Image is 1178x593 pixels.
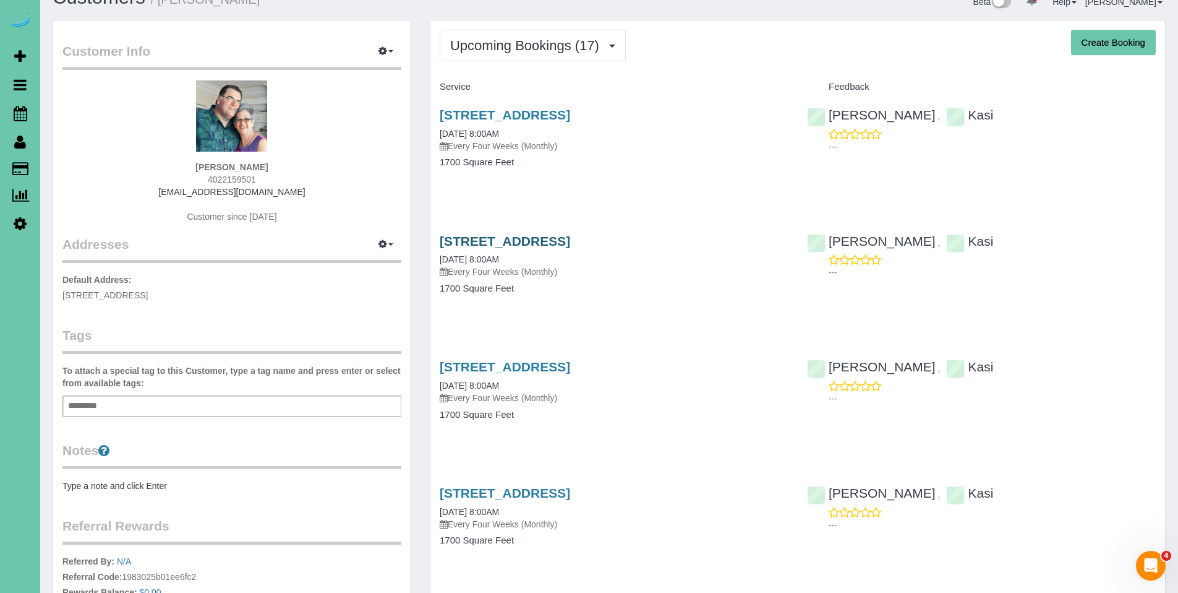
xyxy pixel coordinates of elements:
span: Upcoming Bookings (17) [450,38,605,53]
a: Kasi [946,486,993,500]
a: [PERSON_NAME] [807,108,936,122]
h4: 1700 Square Feet [440,410,788,420]
a: N/A [117,556,131,566]
a: Kasi [946,108,993,122]
a: [STREET_ADDRESS] [440,108,570,122]
a: [STREET_ADDRESS] [440,234,570,248]
a: [DATE] 8:00AM [440,381,499,391]
p: Every Four Weeks (Monthly) [440,266,788,278]
span: [STREET_ADDRESS] [62,290,148,300]
span: , [938,238,941,248]
a: [EMAIL_ADDRESS][DOMAIN_NAME] [158,187,305,197]
img: BS [196,80,267,152]
p: --- [829,519,1156,531]
a: [DATE] 8:00AM [440,507,499,517]
a: Kasi [946,360,993,374]
h4: 1700 Square Feet [440,157,788,168]
h4: 1700 Square Feet [440,284,788,294]
legend: Referral Rewards [62,517,401,545]
legend: Notes [62,441,401,469]
a: [PERSON_NAME] [807,486,936,500]
label: To attach a special tag to this Customer, type a tag name and press enter or select from availabl... [62,365,401,389]
span: 4022159501 [208,175,256,184]
h4: Feedback [807,82,1156,92]
h4: 1700 Square Feet [440,535,788,546]
button: Upcoming Bookings (17) [440,30,626,61]
pre: Type a note and click Enter [62,480,401,492]
label: Default Address: [62,274,132,286]
p: --- [829,266,1156,279]
a: [DATE] 8:00AM [440,254,499,264]
p: --- [829,141,1156,153]
a: [STREET_ADDRESS] [440,486,570,500]
a: Kasi [946,234,993,248]
iframe: Intercom live chat [1136,551,1166,581]
h4: Service [440,82,788,92]
legend: Customer Info [62,42,401,70]
span: , [938,363,941,373]
span: , [938,490,941,500]
p: Every Four Weeks (Monthly) [440,392,788,404]
strong: [PERSON_NAME] [195,162,268,172]
legend: Tags [62,326,401,354]
span: , [938,111,941,121]
a: [STREET_ADDRESS] [440,360,570,374]
button: Create Booking [1071,30,1156,56]
span: Customer since [DATE] [187,212,276,222]
a: [PERSON_NAME] [807,360,936,374]
label: Referral Code: [62,571,122,583]
p: Every Four Weeks (Monthly) [440,140,788,152]
span: 4 [1161,551,1171,561]
a: [PERSON_NAME] [807,234,936,248]
p: --- [829,392,1156,405]
a: [DATE] 8:00AM [440,129,499,139]
label: Referred By: [62,555,114,568]
img: Automaid Logo [7,12,32,30]
p: Every Four Weeks (Monthly) [440,518,788,530]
